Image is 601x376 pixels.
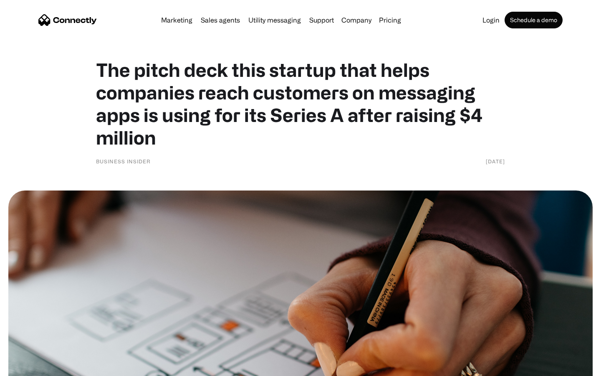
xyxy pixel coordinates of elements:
[8,361,50,373] aside: Language selected: English
[17,361,50,373] ul: Language list
[38,14,97,26] a: home
[341,14,371,26] div: Company
[158,17,196,23] a: Marketing
[197,17,243,23] a: Sales agents
[339,14,374,26] div: Company
[486,157,505,165] div: [DATE]
[96,157,151,165] div: Business Insider
[96,58,505,149] h1: The pitch deck this startup that helps companies reach customers on messaging apps is using for i...
[376,17,404,23] a: Pricing
[505,12,563,28] a: Schedule a demo
[479,17,503,23] a: Login
[306,17,337,23] a: Support
[245,17,304,23] a: Utility messaging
